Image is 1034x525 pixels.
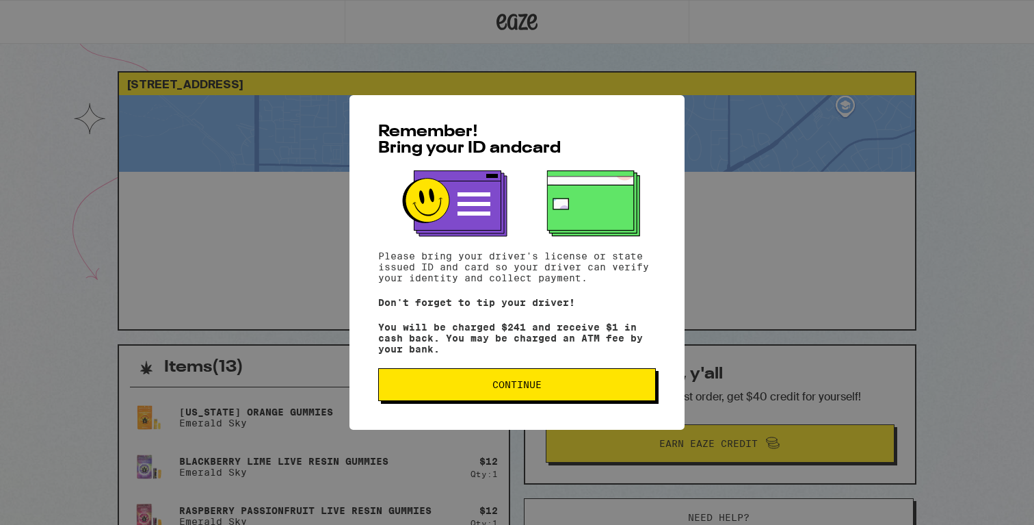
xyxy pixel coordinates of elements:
p: Don't forget to tip your driver! [378,297,656,308]
span: Remember! Bring your ID and card [378,124,561,157]
p: Please bring your driver's license or state issued ID and card so your driver can verify your ide... [378,251,656,283]
button: Continue [378,368,656,401]
p: You will be charged $241 and receive $1 in cash back. You may be charged an ATM fee by your bank. [378,322,656,355]
span: Continue [492,380,542,389]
